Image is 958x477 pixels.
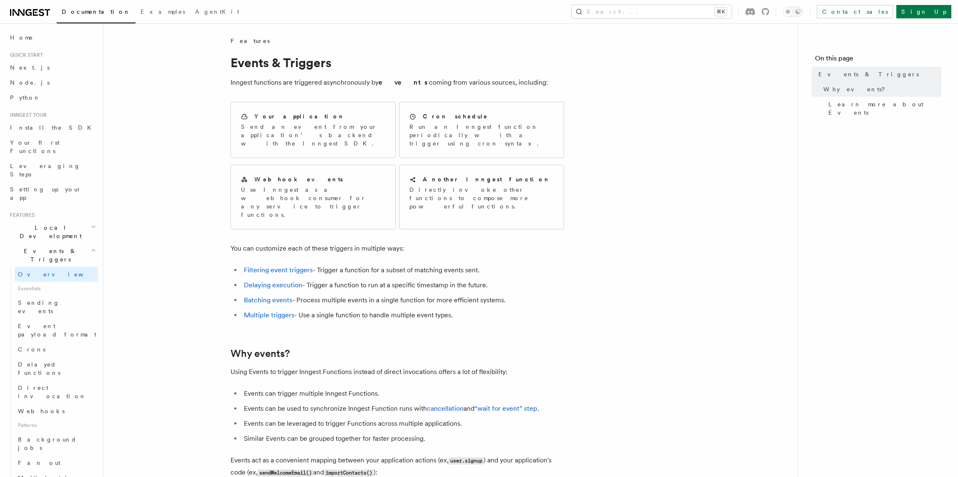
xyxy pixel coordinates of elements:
[10,94,40,101] span: Python
[18,408,65,414] span: Webhooks
[423,175,550,183] h2: Another Inngest function
[15,380,98,404] a: Direct invocation
[254,175,343,183] h2: Webhook events
[62,8,130,15] span: Documentation
[324,469,374,477] code: importContacts()
[10,79,50,86] span: Node.js
[18,299,60,314] span: Sending events
[10,124,96,131] span: Install the SDK
[241,403,564,414] li: Events can be used to synchronize Inngest Function runs with and .
[715,8,727,16] kbd: ⌘K
[241,309,564,321] li: - Use a single function to handle multiple event types.
[15,282,98,295] span: Essentials
[18,271,104,278] span: Overview
[231,55,564,70] h1: Events & Triggers
[244,266,313,274] a: Filtering event triggers
[7,120,98,135] a: Install the SDK
[815,53,941,67] h4: On this page
[231,165,396,229] a: Webhook eventsUse Inngest as a webhook consumer for any service to trigger functions.
[572,5,732,18] button: Search...⌘K
[15,295,98,319] a: Sending events
[409,186,554,211] p: Directly invoke other functions to compose more powerful functions.
[7,158,98,182] a: Leveraging Steps
[244,311,294,319] a: Multiple triggers
[15,419,98,432] span: Patterns
[135,3,190,23] a: Examples
[241,418,564,429] li: Events can be leveraged to trigger Functions across multiple applications.
[241,264,564,276] li: - Trigger a function for a subset of matching events sent.
[15,455,98,470] a: Fan out
[7,90,98,105] a: Python
[15,357,98,380] a: Delayed functions
[231,243,564,254] p: You can customize each of these triggers in multiple ways:
[823,85,891,93] span: Why events?
[379,78,429,86] strong: events
[449,457,484,464] code: user.signup
[231,102,396,158] a: Your applicationSend an event from your application’s backend with the Inngest SDK.
[10,33,33,42] span: Home
[241,123,385,148] p: Send an event from your application’s backend with the Inngest SDK.
[15,432,98,455] a: Background jobs
[7,75,98,90] a: Node.js
[195,8,239,15] span: AgentKit
[244,296,292,304] a: Batching events
[254,112,345,121] h2: Your application
[231,77,564,88] p: Inngest functions are triggered asynchronously by coming from various sources, including:
[241,388,564,399] li: Events can trigger multiple Inngest Functions.
[15,267,98,282] a: Overview
[231,366,564,378] p: Using Events to trigger Inngest Functions instead of direct invocations offers a lot of flexibility:
[817,5,893,18] a: Contact sales
[7,247,91,264] span: Events & Triggers
[241,186,385,219] p: Use Inngest as a webhook consumer for any service to trigger functions.
[15,404,98,419] a: Webhooks
[18,436,77,451] span: Background jobs
[818,70,919,78] span: Events & Triggers
[815,67,941,82] a: Events & Triggers
[7,220,98,244] button: Local Development
[15,319,98,342] a: Event payload format
[896,5,951,18] a: Sign Up
[244,281,302,289] a: Delaying execution
[10,186,82,201] span: Setting up your app
[57,3,135,23] a: Documentation
[241,433,564,444] li: Similar Events can be grouped together for faster processing.
[7,52,43,58] span: Quick start
[258,469,313,477] code: sendWelcomeEmail()
[10,64,50,71] span: Next.js
[241,294,564,306] li: - Process multiple events in a single function for more efficient systems.
[423,112,488,121] h2: Cron schedule
[18,361,60,376] span: Delayed functions
[409,123,554,148] p: Run an Inngest function periodically with a trigger using cron syntax.
[7,135,98,158] a: Your first Functions
[783,7,803,17] button: Toggle dark mode
[7,30,98,45] a: Home
[7,60,98,75] a: Next.js
[18,459,60,466] span: Fan out
[7,244,98,267] button: Events & Triggers
[7,182,98,205] a: Setting up your app
[10,139,60,154] span: Your first Functions
[18,384,86,399] span: Direct invocation
[18,323,96,338] span: Event payload format
[474,404,537,412] a: “wait for event” step
[231,37,270,45] span: Features
[190,3,244,23] a: AgentKit
[241,279,564,291] li: - Trigger a function to run at a specific timestamp in the future.
[15,342,98,357] a: Crons
[399,102,564,158] a: Cron scheduleRun an Inngest function periodically with a trigger using cron syntax.
[427,404,464,412] a: cancellation
[825,97,941,120] a: Learn more about Events
[828,100,941,117] span: Learn more about Events
[820,82,941,97] a: Why events?
[7,212,35,218] span: Features
[18,346,45,353] span: Crons
[140,8,185,15] span: Examples
[399,165,564,229] a: Another Inngest functionDirectly invoke other functions to compose more powerful functions.
[231,348,290,359] a: Why events?
[7,223,91,240] span: Local Development
[10,163,80,178] span: Leveraging Steps
[7,112,47,118] span: Inngest tour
